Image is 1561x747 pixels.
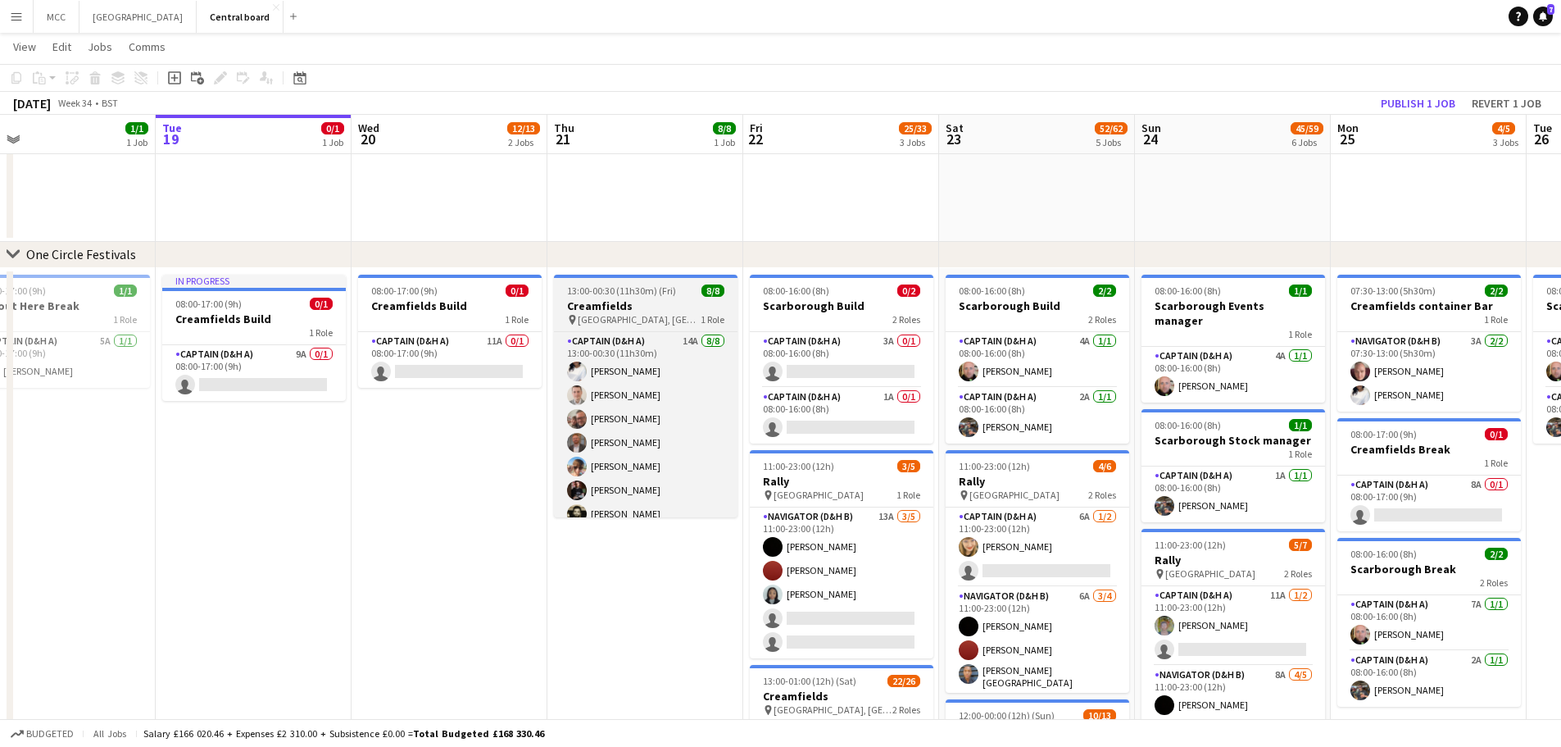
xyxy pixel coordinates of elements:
[1093,460,1116,472] span: 4/6
[197,1,284,33] button: Central board
[1337,332,1521,412] app-card-role: Navigator (D&H B)3A2/207:30-13:00 (5h30m)[PERSON_NAME][PERSON_NAME]
[1493,136,1518,148] div: 3 Jobs
[887,675,920,687] span: 22/26
[946,275,1129,444] app-job-card: 08:00-16:00 (8h)2/2Scarborough Build2 RolesCaptain (D&H A)4A1/108:00-16:00 (8h)[PERSON_NAME]Capta...
[750,450,933,658] app-job-card: 11:00-23:00 (12h)3/5Rally [GEOGRAPHIC_DATA]1 RoleNavigator (D&H B)13A3/511:00-23:00 (12h)[PERSON_...
[1485,428,1508,440] span: 0/1
[81,36,119,57] a: Jobs
[1289,285,1312,297] span: 1/1
[413,727,544,740] span: Total Budgeted £168 330.46
[774,704,892,716] span: [GEOGRAPHIC_DATA], [GEOGRAPHIC_DATA]
[578,313,701,326] span: [GEOGRAPHIC_DATA], [GEOGRAPHIC_DATA]
[943,130,964,148] span: 23
[1088,313,1116,326] span: 2 Roles
[554,332,737,554] app-card-role: Captain (D&H A)14A8/813:00-00:30 (11h30m)[PERSON_NAME][PERSON_NAME][PERSON_NAME][PERSON_NAME][PER...
[90,727,129,740] span: All jobs
[1337,121,1359,135] span: Mon
[899,122,932,134] span: 25/33
[1141,467,1325,522] app-card-role: Captain (D&H A)1A1/108:00-16:00 (8h)[PERSON_NAME]
[1337,298,1521,313] h3: Creamfields container Bar
[1155,419,1221,431] span: 08:00-16:00 (8h)
[322,136,343,148] div: 1 Job
[356,130,379,148] span: 20
[946,587,1129,719] app-card-role: Navigator (D&H B)6A3/411:00-23:00 (12h)[PERSON_NAME][PERSON_NAME][PERSON_NAME][GEOGRAPHIC_DATA]
[129,39,166,54] span: Comms
[897,460,920,472] span: 3/5
[946,332,1129,388] app-card-role: Captain (D&H A)4A1/108:00-16:00 (8h)[PERSON_NAME]
[8,725,76,743] button: Budgeted
[1284,567,1312,580] span: 2 Roles
[1141,586,1325,666] app-card-role: Captain (D&H A)11A1/211:00-23:00 (12h)[PERSON_NAME]
[1141,121,1161,135] span: Sun
[1337,275,1521,412] app-job-card: 07:30-13:00 (5h30m)2/2Creamfields container Bar1 RoleNavigator (D&H B)3A2/207:30-13:00 (5h30m)[PE...
[46,36,78,57] a: Edit
[946,508,1129,587] app-card-role: Captain (D&H A)6A1/211:00-23:00 (12h)[PERSON_NAME]
[506,285,529,297] span: 0/1
[1533,7,1553,26] a: 7
[747,130,763,148] span: 22
[1141,433,1325,448] h3: Scarborough Stock manager
[371,285,438,297] span: 08:00-17:00 (9h)
[1141,553,1325,567] h3: Rally
[1350,285,1436,297] span: 07:30-13:00 (5h30m)
[701,313,724,326] span: 1 Role
[310,298,333,310] span: 0/1
[1141,298,1325,328] h3: Scarborough Events manager
[1093,285,1116,297] span: 2/2
[1484,457,1508,469] span: 1 Role
[122,36,172,57] a: Comms
[750,275,933,444] app-job-card: 08:00-16:00 (8h)0/2Scarborough Build2 RolesCaptain (D&H A)3A0/108:00-16:00 (8h) Captain (D&H A)1A...
[701,285,724,297] span: 8/8
[160,130,182,148] span: 19
[1141,409,1325,522] app-job-card: 08:00-16:00 (8h)1/1Scarborough Stock manager1 RoleCaptain (D&H A)1A1/108:00-16:00 (8h)[PERSON_NAME]
[1288,328,1312,340] span: 1 Role
[1492,122,1515,134] span: 4/5
[52,39,71,54] span: Edit
[1291,122,1323,134] span: 45/59
[1141,275,1325,403] div: 08:00-16:00 (8h)1/1Scarborough Events manager1 RoleCaptain (D&H A)4A1/108:00-16:00 (8h)[PERSON_NAME]
[946,450,1129,693] app-job-card: 11:00-23:00 (12h)4/6Rally [GEOGRAPHIC_DATA]2 RolesCaptain (D&H A)6A1/211:00-23:00 (12h)[PERSON_NA...
[54,97,95,109] span: Week 34
[1337,476,1521,531] app-card-role: Captain (D&H A)8A0/108:00-17:00 (9h)
[750,332,933,388] app-card-role: Captain (D&H A)3A0/108:00-16:00 (8h)
[1288,448,1312,460] span: 1 Role
[1165,567,1255,580] span: [GEOGRAPHIC_DATA]
[114,285,137,297] span: 1/1
[946,474,1129,489] h3: Rally
[1547,4,1554,15] span: 7
[1350,428,1417,440] span: 08:00-17:00 (9h)
[508,136,539,148] div: 2 Jobs
[1083,709,1116,722] span: 10/13
[567,285,676,297] span: 13:00-00:30 (11h30m) (Fri)
[750,298,933,313] h3: Scarborough Build
[1350,548,1417,560] span: 08:00-16:00 (8h)
[750,474,933,489] h3: Rally
[551,130,574,148] span: 21
[959,460,1030,472] span: 11:00-23:00 (12h)
[554,275,737,517] div: 13:00-00:30 (11h30m) (Fri)8/8Creamfields [GEOGRAPHIC_DATA], [GEOGRAPHIC_DATA]1 RoleCaptain (D&H A...
[1139,130,1161,148] span: 24
[763,285,829,297] span: 08:00-16:00 (8h)
[750,388,933,444] app-card-role: Captain (D&H A)1A0/108:00-16:00 (8h)
[321,122,344,134] span: 0/1
[763,460,834,472] span: 11:00-23:00 (12h)
[1337,595,1521,651] app-card-role: Captain (D&H A)7A1/108:00-16:00 (8h)[PERSON_NAME]
[946,298,1129,313] h3: Scarborough Build
[1088,489,1116,501] span: 2 Roles
[892,313,920,326] span: 2 Roles
[774,489,864,501] span: [GEOGRAPHIC_DATA]
[13,95,51,112] div: [DATE]
[897,285,920,297] span: 0/2
[358,298,542,313] h3: Creamfields Build
[1291,136,1323,148] div: 6 Jobs
[1337,538,1521,707] app-job-card: 08:00-16:00 (8h)2/2Scarborough Break2 RolesCaptain (D&H A)7A1/108:00-16:00 (8h)[PERSON_NAME]Capta...
[102,97,118,109] div: BST
[1337,651,1521,707] app-card-role: Captain (D&H A)2A1/108:00-16:00 (8h)[PERSON_NAME]
[7,36,43,57] a: View
[892,704,920,716] span: 2 Roles
[358,275,542,388] app-job-card: 08:00-17:00 (9h)0/1Creamfields Build1 RoleCaptain (D&H A)11A0/108:00-17:00 (9h)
